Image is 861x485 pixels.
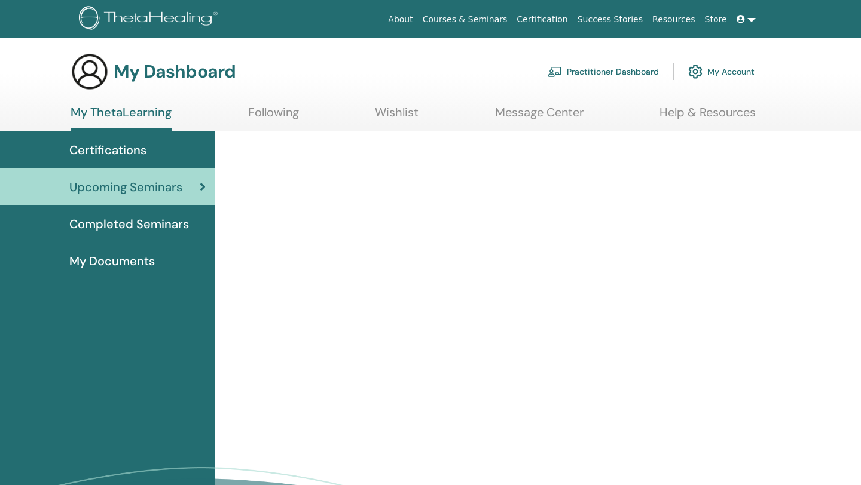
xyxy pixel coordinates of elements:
[548,66,562,77] img: chalkboard-teacher.svg
[69,141,146,159] span: Certifications
[495,105,584,128] a: Message Center
[69,252,155,270] span: My Documents
[69,215,189,233] span: Completed Seminars
[688,62,703,82] img: cog.svg
[660,105,756,128] a: Help & Resources
[375,105,419,128] a: Wishlist
[79,6,222,33] img: logo.png
[548,59,659,85] a: Practitioner Dashboard
[512,8,572,30] a: Certification
[700,8,732,30] a: Store
[71,53,109,91] img: generic-user-icon.jpg
[71,105,172,131] a: My ThetaLearning
[114,61,236,82] h3: My Dashboard
[248,105,299,128] a: Following
[418,8,512,30] a: Courses & Seminars
[69,178,182,196] span: Upcoming Seminars
[573,8,648,30] a: Success Stories
[688,59,755,85] a: My Account
[648,8,700,30] a: Resources
[383,8,417,30] a: About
